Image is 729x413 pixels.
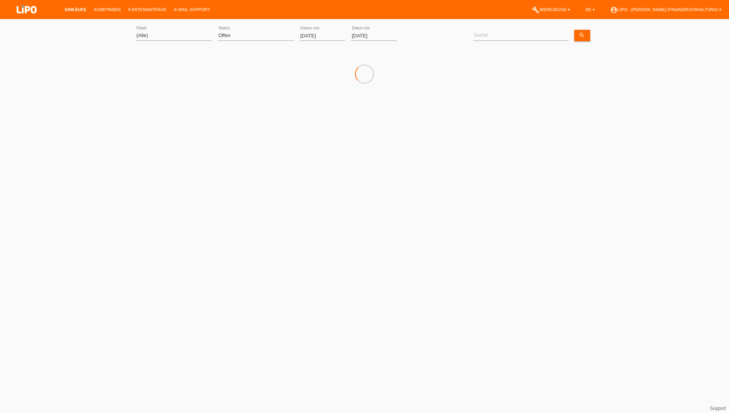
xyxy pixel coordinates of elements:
[528,7,574,12] a: buildWerkzeuge ▾
[61,7,90,12] a: Einkäufe
[125,7,170,12] a: Kartenanträge
[90,7,124,12] a: Kund*innen
[606,7,725,12] a: account_circleLIPO - [PERSON_NAME] (Finanzbuchhaltung) ▾
[610,6,618,14] i: account_circle
[579,32,585,38] i: search
[8,16,46,21] a: LIPO pay
[710,406,726,411] a: Support
[574,30,590,41] a: search
[170,7,214,12] a: E-Mail Support
[532,6,540,14] i: build
[581,7,598,12] a: DE ▾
